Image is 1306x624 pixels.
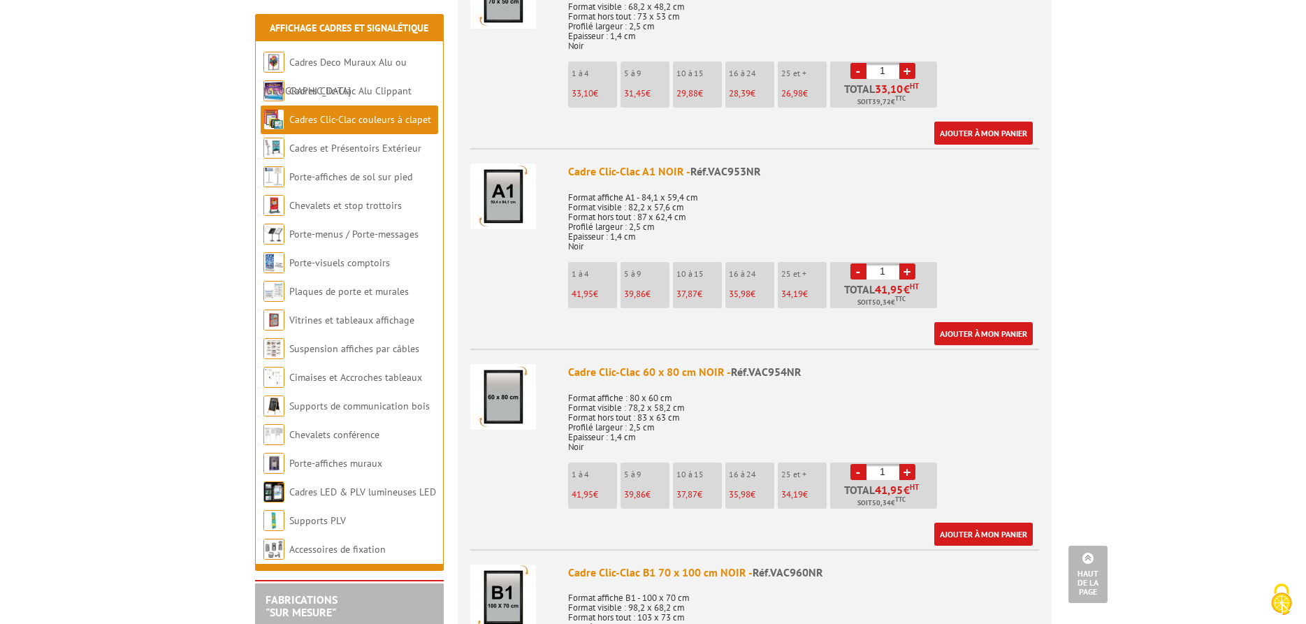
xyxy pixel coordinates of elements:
[1257,576,1306,624] button: Cookies (fenêtre modale)
[263,453,284,474] img: Porte-affiches muraux
[781,288,803,300] span: 34,19
[624,89,669,99] p: €
[676,470,722,479] p: 10 à 15
[904,83,910,94] span: €
[729,470,774,479] p: 16 à 24
[875,83,904,94] span: 33,10
[753,565,823,579] span: Réf.VAC960NR
[850,263,866,280] a: -
[289,371,422,384] a: Cimaises et Accroches tableaux
[729,289,774,299] p: €
[263,338,284,359] img: Suspension affiches par câbles
[857,96,906,108] span: Soit €
[289,256,390,269] a: Porte-visuels comptoirs
[263,424,284,445] img: Chevalets conférence
[895,295,906,303] sup: TTC
[624,490,669,500] p: €
[572,289,617,299] p: €
[895,94,906,102] sup: TTC
[729,288,750,300] span: 35,98
[263,281,284,302] img: Plaques de porte et murales
[875,484,904,495] span: 41,95
[899,464,915,480] a: +
[263,510,284,531] img: Supports PLV
[729,269,774,279] p: 16 à 24
[263,252,284,273] img: Porte-visuels comptoirs
[676,288,697,300] span: 37,87
[910,482,919,492] sup: HT
[568,384,1039,452] p: Format affiche : 80 x 60 cm Format visible : 78,2 x 58,2 cm Format hors tout : 83 x 63 cm Profilé...
[470,164,536,229] img: Cadre Clic-Clac A1 NOIR
[781,68,827,78] p: 25 et +
[572,269,617,279] p: 1 à 4
[572,470,617,479] p: 1 à 4
[834,484,937,509] p: Total
[857,498,906,509] span: Soit €
[834,83,937,108] p: Total
[572,87,593,99] span: 33,10
[872,498,891,509] span: 50,34
[289,543,386,556] a: Accessoires de fixation
[910,282,919,291] sup: HT
[263,56,407,97] a: Cadres Deco Muraux Alu ou [GEOGRAPHIC_DATA]
[910,81,919,91] sup: HT
[568,183,1039,252] p: Format affiche A1 - 84,1 x 59,4 cm Format visible : 82,2 x 57,6 cm Format hors tout : 87 x 62,4 c...
[263,310,284,331] img: Vitrines et tableaux affichage
[624,87,646,99] span: 31,45
[676,488,697,500] span: 37,87
[676,68,722,78] p: 10 à 15
[729,488,750,500] span: 35,98
[624,470,669,479] p: 5 à 9
[266,593,338,619] a: FABRICATIONS"Sur Mesure"
[572,490,617,500] p: €
[263,195,284,216] img: Chevalets et stop trottoirs
[624,289,669,299] p: €
[289,142,421,154] a: Cadres et Présentoirs Extérieur
[624,488,646,500] span: 39,86
[289,199,402,212] a: Chevalets et stop trottoirs
[850,464,866,480] a: -
[781,490,827,500] p: €
[263,539,284,560] img: Accessoires de fixation
[568,565,1039,581] div: Cadre Clic-Clac B1 70 x 100 cm NOIR -
[781,289,827,299] p: €
[289,514,346,527] a: Supports PLV
[676,490,722,500] p: €
[781,269,827,279] p: 25 et +
[289,400,430,412] a: Supports de communication bois
[289,486,436,498] a: Cadres LED & PLV lumineuses LED
[895,495,906,503] sup: TTC
[263,52,284,73] img: Cadres Deco Muraux Alu ou Bois
[572,488,593,500] span: 41,95
[676,269,722,279] p: 10 à 15
[572,68,617,78] p: 1 à 4
[289,428,379,441] a: Chevalets conférence
[624,68,669,78] p: 5 à 9
[834,284,937,308] p: Total
[676,87,698,99] span: 29,88
[934,122,1033,145] a: Ajouter à mon panier
[934,523,1033,546] a: Ajouter à mon panier
[263,481,284,502] img: Cadres LED & PLV lumineuses LED
[263,367,284,388] img: Cimaises et Accroches tableaux
[676,289,722,299] p: €
[263,396,284,416] img: Supports de communication bois
[1264,582,1299,617] img: Cookies (fenêtre modale)
[875,284,904,295] span: 41,95
[568,164,1039,180] div: Cadre Clic-Clac A1 NOIR -
[572,288,593,300] span: 41,95
[872,96,891,108] span: 39,72
[289,228,419,240] a: Porte-menus / Porte-messages
[899,263,915,280] a: +
[572,89,617,99] p: €
[781,488,803,500] span: 34,19
[781,87,803,99] span: 26,98
[568,364,1039,380] div: Cadre Clic-Clac 60 x 80 cm NOIR -
[729,89,774,99] p: €
[624,269,669,279] p: 5 à 9
[289,113,431,126] a: Cadres Clic-Clac couleurs à clapet
[289,342,419,355] a: Suspension affiches par câbles
[850,63,866,79] a: -
[934,322,1033,345] a: Ajouter à mon panier
[289,457,382,470] a: Porte-affiches muraux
